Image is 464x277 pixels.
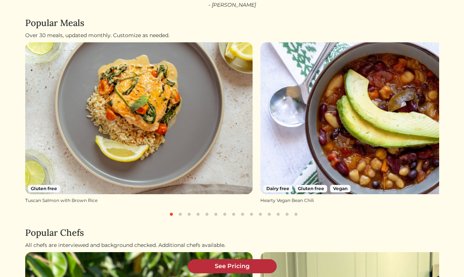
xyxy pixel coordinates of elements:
[25,18,439,29] h4: Popular Meals
[25,32,439,39] div: Over 30 meals, updated monthly. Customize as needed.
[25,197,253,204] div: Tuscan Salmon with Brown Rice
[28,185,60,192] span: Gluten free
[25,241,439,249] div: All chefs are interviewed and background checked. Additional chefs available.
[188,259,277,273] a: See Pricing
[295,185,328,192] span: Gluten free
[330,185,351,192] span: Vegan
[25,228,439,238] h4: Popular Chefs
[263,185,292,192] span: Dairy free
[25,42,253,194] img: Tuscan Salmon with Brown Rice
